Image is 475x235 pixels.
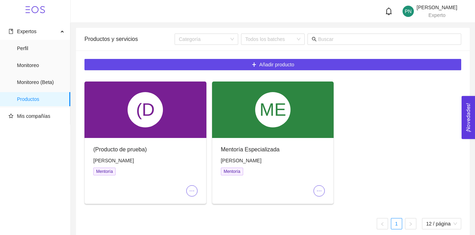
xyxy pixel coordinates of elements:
[409,222,413,226] span: right
[405,218,416,229] li: Página siguiente
[17,29,36,34] span: Expertos
[255,92,291,127] div: ME
[128,92,163,127] div: (D
[314,188,324,194] span: ellipsis
[187,188,197,194] span: ellipsis
[221,168,243,175] span: Mentoría
[385,7,393,15] span: bell
[462,96,475,139] button: Open Feedback Widget
[391,218,402,229] li: 1
[84,29,175,49] div: Productos y servicios
[8,29,13,34] span: book
[426,218,457,229] span: 12 / página
[93,158,134,163] span: [PERSON_NAME]
[428,12,445,18] span: Experto
[422,218,461,229] div: tamaño de página
[17,113,50,119] span: Mis compañías
[17,41,65,55] span: Perfil
[93,168,116,175] span: Mentoría
[17,92,65,106] span: Productos
[259,61,294,68] span: Añadir producto
[405,218,416,229] button: right
[377,218,388,229] li: Página anterior
[391,218,402,229] a: 1
[405,6,411,17] span: PN
[318,35,457,43] input: Buscar
[221,158,262,163] span: [PERSON_NAME]
[312,37,317,42] span: search
[221,145,325,154] div: Mentoría Especializada
[380,222,385,226] span: left
[313,185,325,197] button: ellipsis
[377,218,388,229] button: left
[252,62,257,68] span: plus
[8,114,13,119] span: star
[17,58,65,72] span: Monitoreo
[17,75,65,89] span: Monitoreo (Beta)
[186,185,198,197] button: ellipsis
[417,5,457,10] span: [PERSON_NAME]
[93,145,198,154] div: (Producto de prueba)
[84,59,461,70] button: plusAñadir producto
